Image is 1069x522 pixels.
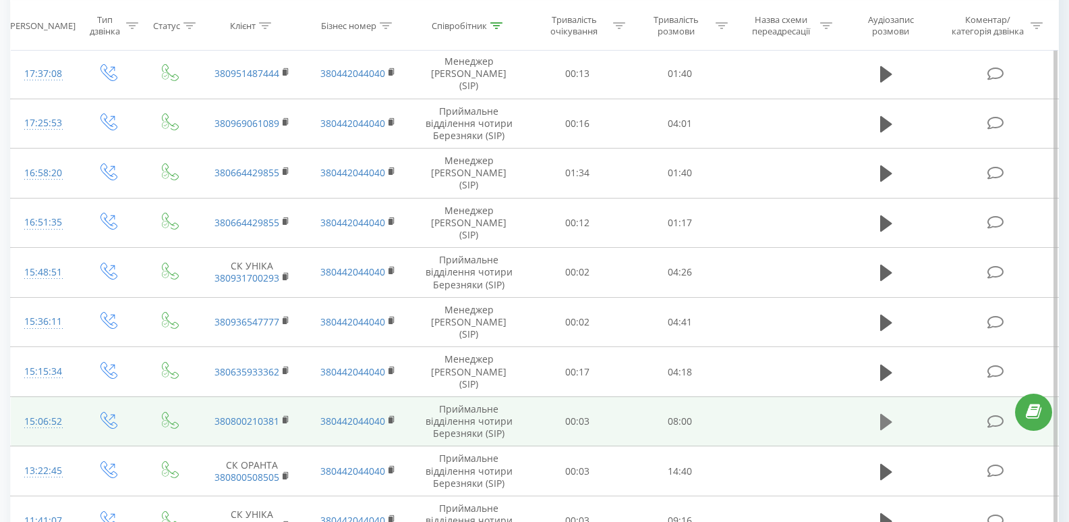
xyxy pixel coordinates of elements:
[948,14,1027,37] div: Коментар/категорія дзвінка
[849,14,932,37] div: Аудіозапис розмови
[320,265,385,278] a: 380442044040
[153,20,180,31] div: Статус
[411,99,526,149] td: Приймальне відділення чотири Березняки (SIP)
[411,396,526,446] td: Приймальне відділення чотири Березняки (SIP)
[526,297,629,347] td: 00:02
[320,117,385,130] a: 380442044040
[320,415,385,427] a: 380442044040
[320,365,385,378] a: 380442044040
[88,14,122,37] div: Тип дзвінка
[24,209,63,236] div: 16:51:35
[214,365,279,378] a: 380635933362
[526,49,629,99] td: 00:13
[320,166,385,179] a: 380442044040
[629,396,731,446] td: 08:00
[320,465,385,477] a: 380442044040
[214,166,279,179] a: 380664429855
[629,198,731,248] td: 01:17
[214,271,279,284] a: 380931700293
[432,20,487,31] div: Співробітник
[538,14,610,37] div: Тривалість очікування
[526,198,629,248] td: 00:12
[24,110,63,136] div: 17:25:53
[199,446,306,496] td: СК ОРАНТА
[214,471,279,484] a: 380800508505
[320,216,385,229] a: 380442044040
[214,315,279,328] a: 380936547777
[411,149,526,199] td: Менеджер [PERSON_NAME] (SIP)
[214,117,279,130] a: 380969061089
[745,14,817,37] div: Назва схеми переадресації
[411,446,526,496] td: Приймальне відділення чотири Березняки (SIP)
[321,20,376,31] div: Бізнес номер
[24,359,63,385] div: 15:15:34
[411,248,526,298] td: Приймальне відділення чотири Березняки (SIP)
[526,396,629,446] td: 00:03
[526,248,629,298] td: 00:02
[629,347,731,397] td: 04:18
[641,14,712,37] div: Тривалість розмови
[320,67,385,80] a: 380442044040
[629,248,731,298] td: 04:26
[629,99,731,149] td: 04:01
[526,446,629,496] td: 00:03
[629,49,731,99] td: 01:40
[214,67,279,80] a: 380951487444
[199,248,306,298] td: СК УНІКА
[7,20,76,31] div: [PERSON_NAME]
[411,297,526,347] td: Менеджер [PERSON_NAME] (SIP)
[214,415,279,427] a: 380800210381
[24,309,63,335] div: 15:36:11
[629,297,731,347] td: 04:41
[320,315,385,328] a: 380442044040
[629,446,731,496] td: 14:40
[411,49,526,99] td: Менеджер [PERSON_NAME] (SIP)
[230,20,256,31] div: Клієнт
[629,149,731,199] td: 01:40
[526,149,629,199] td: 01:34
[411,347,526,397] td: Менеджер [PERSON_NAME] (SIP)
[24,61,63,87] div: 17:37:08
[526,347,629,397] td: 00:17
[24,458,63,484] div: 13:22:45
[526,99,629,149] td: 00:16
[214,216,279,229] a: 380664429855
[24,259,63,286] div: 15:48:51
[411,198,526,248] td: Менеджер [PERSON_NAME] (SIP)
[24,409,63,435] div: 15:06:52
[24,160,63,186] div: 16:58:20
